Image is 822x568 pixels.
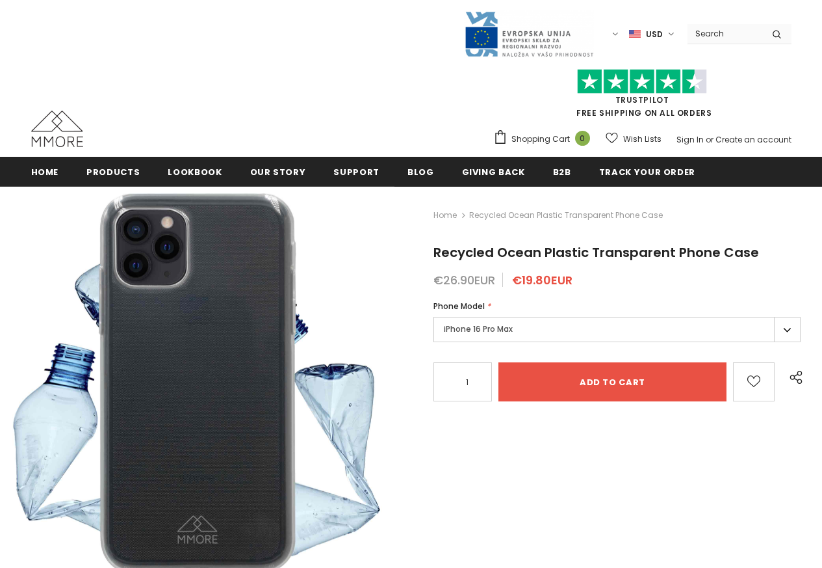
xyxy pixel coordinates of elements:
span: B2B [553,166,571,178]
a: Home [433,208,457,223]
a: Javni Razpis [464,28,594,39]
img: USD [629,29,641,40]
a: Products [86,157,140,186]
a: Create an account [715,134,791,145]
a: Sign In [676,134,704,145]
img: Trust Pilot Stars [577,69,707,94]
span: €19.80EUR [512,272,572,288]
a: Shopping Cart 0 [493,129,597,149]
span: FREE SHIPPING ON ALL ORDERS [493,75,791,118]
img: MMORE Cases [31,111,83,147]
a: Wish Lists [606,128,661,150]
span: €26.90EUR [433,272,495,288]
a: Lookbook [168,157,222,186]
span: Phone Model [433,301,485,312]
input: Search Site [687,24,762,43]
span: Recycled Ocean Plastic Transparent Phone Case [433,243,759,262]
span: Recycled Ocean Plastic Transparent Phone Case [469,208,663,223]
span: support [333,166,379,178]
span: Lookbook [168,166,222,178]
a: Giving back [462,157,525,186]
span: Giving back [462,166,525,178]
span: USD [646,28,663,41]
span: 0 [575,131,590,146]
a: Track your order [599,157,695,186]
a: Trustpilot [615,94,669,105]
a: B2B [553,157,571,186]
span: Track your order [599,166,695,178]
a: support [333,157,379,186]
img: Javni Razpis [464,10,594,58]
span: Shopping Cart [511,133,570,146]
span: or [706,134,713,145]
span: Home [31,166,59,178]
input: Add to cart [498,362,726,401]
a: Blog [407,157,434,186]
label: iPhone 16 Pro Max [433,317,801,342]
span: Products [86,166,140,178]
a: Our Story [250,157,306,186]
span: Our Story [250,166,306,178]
span: Wish Lists [623,133,661,146]
a: Home [31,157,59,186]
span: Blog [407,166,434,178]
